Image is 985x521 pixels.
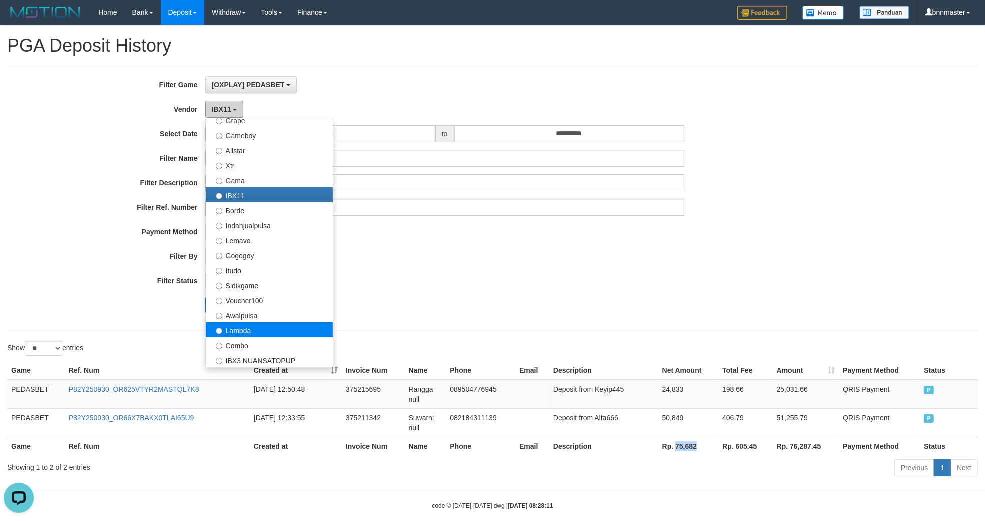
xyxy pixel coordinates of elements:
th: Email [515,437,549,455]
td: PEDASBET [7,380,65,409]
th: Status [920,437,978,455]
td: QRIS Payment [839,380,920,409]
label: Gameboy [206,127,333,142]
label: Show entries [7,341,83,356]
th: Phone [446,361,515,380]
td: 082184311139 [446,408,515,437]
td: 375215695 [342,380,405,409]
th: Status [920,361,978,380]
strong: [DATE] 08:28:11 [508,502,553,509]
td: [DATE] 12:33:55 [250,408,342,437]
input: IBX3 NUANSATOPUP [216,358,222,364]
input: Gogogoy [216,253,222,259]
td: Rangga null [405,380,446,409]
th: Created at: activate to sort column ascending [250,361,342,380]
td: [DATE] 12:50:48 [250,380,342,409]
td: 089504776945 [446,380,515,409]
th: Total Fee [718,361,773,380]
th: Created at [250,437,342,455]
label: Lemavo [206,232,333,247]
td: 50,849 [658,408,719,437]
label: Lambda [206,322,333,337]
span: IBX11 [212,105,231,113]
td: Deposit from Alfa666 [549,408,658,437]
span: PAID [924,414,934,423]
label: Voucher100 [206,292,333,307]
th: Payment Method [839,437,920,455]
small: code © [DATE]-[DATE] dwg | [432,502,553,509]
input: Combo [216,343,222,349]
th: Name [405,361,446,380]
th: Description [549,437,658,455]
select: Showentries [25,341,62,356]
label: Borde [206,202,333,217]
th: Ref. Num [65,437,250,455]
input: Gameboy [216,133,222,139]
input: Gama [216,178,222,184]
input: Lemavo [216,238,222,244]
button: [OXPLAY] PEDASBET [205,76,297,93]
td: PEDASBET [7,408,65,437]
td: 198.66 [718,380,773,409]
td: Deposit from Keyip445 [549,380,658,409]
td: 51,255.79 [773,408,839,437]
td: QRIS Payment [839,408,920,437]
img: panduan.png [859,6,909,19]
input: Voucher100 [216,298,222,304]
th: Net Amount [658,361,719,380]
th: Rp. 76,287.45 [773,437,839,455]
a: 1 [934,459,951,476]
span: to [435,125,454,142]
input: Grape [216,118,222,124]
a: P82Y250930_OR66X7BAKX0TLAI65U9 [69,414,194,422]
input: Lambda [216,328,222,334]
span: PAID [924,386,934,394]
img: MOTION_logo.png [7,5,83,20]
label: Itudo [206,262,333,277]
th: Payment Method [839,361,920,380]
button: IBX11 [205,101,244,118]
label: Awalpulsa [206,307,333,322]
button: Open LiveChat chat widget [4,4,34,34]
input: IBX11 [216,193,222,199]
label: Gogogoy [206,247,333,262]
label: IBX3 NUANSATOPUP [206,352,333,367]
h1: PGA Deposit History [7,36,978,56]
input: Awalpulsa [216,313,222,319]
th: Game [7,437,65,455]
td: 24,833 [658,380,719,409]
td: Suwarni null [405,408,446,437]
a: Previous [894,459,934,476]
input: Itudo [216,268,222,274]
th: Rp. 605.45 [718,437,773,455]
span: [OXPLAY] PEDASBET [212,81,285,89]
label: Gama [206,172,333,187]
div: Showing 1 to 2 of 2 entries [7,458,403,472]
label: IBX11 [206,187,333,202]
th: Email [515,361,549,380]
th: Description [549,361,658,380]
th: Invoice Num [342,437,405,455]
label: Sidikgame [206,277,333,292]
th: Rp. 75,682 [658,437,719,455]
label: Xtr [206,157,333,172]
input: Allstar [216,148,222,154]
input: Xtr [216,163,222,169]
a: Next [950,459,978,476]
th: Name [405,437,446,455]
td: 375211342 [342,408,405,437]
img: Feedback.jpg [737,6,787,20]
a: P82Y250930_OR625VTYR2MASTQL7K8 [69,385,199,393]
input: Indahjualpulsa [216,223,222,229]
input: Borde [216,208,222,214]
label: Allstar [206,142,333,157]
label: Grape [206,112,333,127]
label: Combo [206,337,333,352]
th: Ref. Num [65,361,250,380]
th: Phone [446,437,515,455]
th: Invoice Num [342,361,405,380]
img: Button%20Memo.svg [802,6,844,20]
td: 25,031.66 [773,380,839,409]
td: 406.79 [718,408,773,437]
th: Amount: activate to sort column ascending [773,361,839,380]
